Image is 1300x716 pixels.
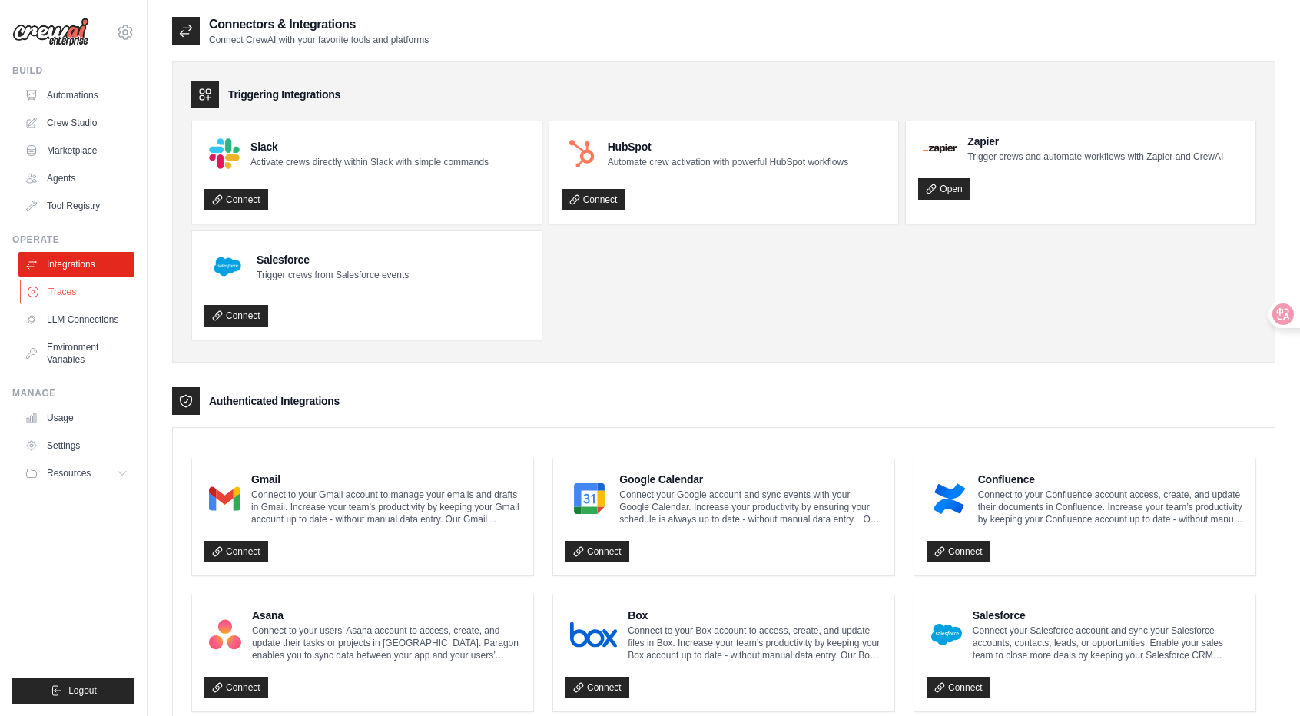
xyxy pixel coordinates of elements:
[251,489,521,525] p: Connect to your Gmail account to manage your emails and drafts in Gmail. Increase your team’s pro...
[251,472,521,487] h4: Gmail
[931,483,967,514] img: Confluence Logo
[204,677,268,698] a: Connect
[608,156,848,168] p: Automate crew activation with powerful HubSpot workflows
[257,252,409,267] h4: Salesforce
[12,65,134,77] div: Build
[628,608,882,623] h4: Box
[628,625,882,661] p: Connect to your Box account to access, create, and update files in Box. Increase your team’s prod...
[209,393,340,409] h3: Authenticated Integrations
[12,18,89,47] img: Logo
[565,677,629,698] a: Connect
[250,156,489,168] p: Activate crews directly within Slack with simple commands
[18,83,134,108] a: Automations
[204,541,268,562] a: Connect
[18,335,134,372] a: Environment Variables
[562,189,625,210] a: Connect
[18,433,134,458] a: Settings
[12,387,134,399] div: Manage
[209,138,240,169] img: Slack Logo
[18,138,134,163] a: Marketplace
[47,467,91,479] span: Resources
[18,252,134,277] a: Integrations
[68,685,97,697] span: Logout
[973,608,1243,623] h4: Salesforce
[18,111,134,135] a: Crew Studio
[209,34,429,46] p: Connect CrewAI with your favorite tools and platforms
[12,678,134,704] button: Logout
[565,541,629,562] a: Connect
[18,166,134,191] a: Agents
[927,541,990,562] a: Connect
[18,461,134,486] button: Resources
[204,189,268,210] a: Connect
[12,234,134,246] div: Operate
[967,151,1223,163] p: Trigger crews and automate workflows with Zapier and CrewAI
[978,489,1243,525] p: Connect to your Confluence account access, create, and update their documents in Confluence. Incr...
[973,625,1243,661] p: Connect your Salesforce account and sync your Salesforce accounts, contacts, leads, or opportunit...
[250,139,489,154] h4: Slack
[20,280,136,304] a: Traces
[252,608,521,623] h4: Asana
[619,489,882,525] p: Connect your Google account and sync events with your Google Calendar. Increase your productivity...
[927,677,990,698] a: Connect
[967,134,1223,149] h4: Zapier
[228,87,340,102] h3: Triggering Integrations
[209,619,241,650] img: Asana Logo
[608,139,848,154] h4: HubSpot
[204,305,268,327] a: Connect
[978,472,1243,487] h4: Confluence
[570,619,617,650] img: Box Logo
[566,138,597,169] img: HubSpot Logo
[257,269,409,281] p: Trigger crews from Salesforce events
[918,178,970,200] a: Open
[209,15,429,34] h2: Connectors & Integrations
[18,194,134,218] a: Tool Registry
[931,619,962,650] img: Salesforce Logo
[209,483,240,514] img: Gmail Logo
[252,625,521,661] p: Connect to your users’ Asana account to access, create, and update their tasks or projects in [GE...
[923,144,957,153] img: Zapier Logo
[18,406,134,430] a: Usage
[619,472,882,487] h4: Google Calendar
[18,307,134,332] a: LLM Connections
[209,248,246,285] img: Salesforce Logo
[570,483,609,514] img: Google Calendar Logo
